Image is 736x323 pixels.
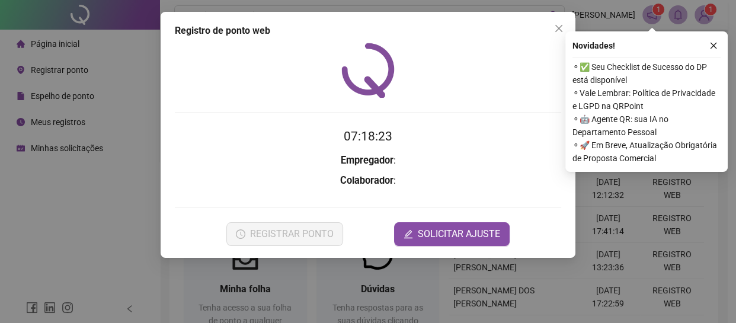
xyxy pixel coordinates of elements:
[572,139,721,165] span: ⚬ 🚀 Em Breve, Atualização Obrigatória de Proposta Comercial
[341,155,393,166] strong: Empregador
[340,175,393,186] strong: Colaborador
[554,24,564,33] span: close
[418,227,500,241] span: SOLICITAR AJUSTE
[175,24,561,38] div: Registro de ponto web
[226,222,343,246] button: REGISTRAR PONTO
[175,153,561,168] h3: :
[175,173,561,188] h3: :
[394,222,510,246] button: editSOLICITAR AJUSTE
[404,229,413,239] span: edit
[572,39,615,52] span: Novidades !
[572,113,721,139] span: ⚬ 🤖 Agente QR: sua IA no Departamento Pessoal
[572,60,721,87] span: ⚬ ✅ Seu Checklist de Sucesso do DP está disponível
[709,41,718,50] span: close
[572,87,721,113] span: ⚬ Vale Lembrar: Política de Privacidade e LGPD na QRPoint
[549,19,568,38] button: Close
[341,43,395,98] img: QRPoint
[344,129,392,143] time: 07:18:23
